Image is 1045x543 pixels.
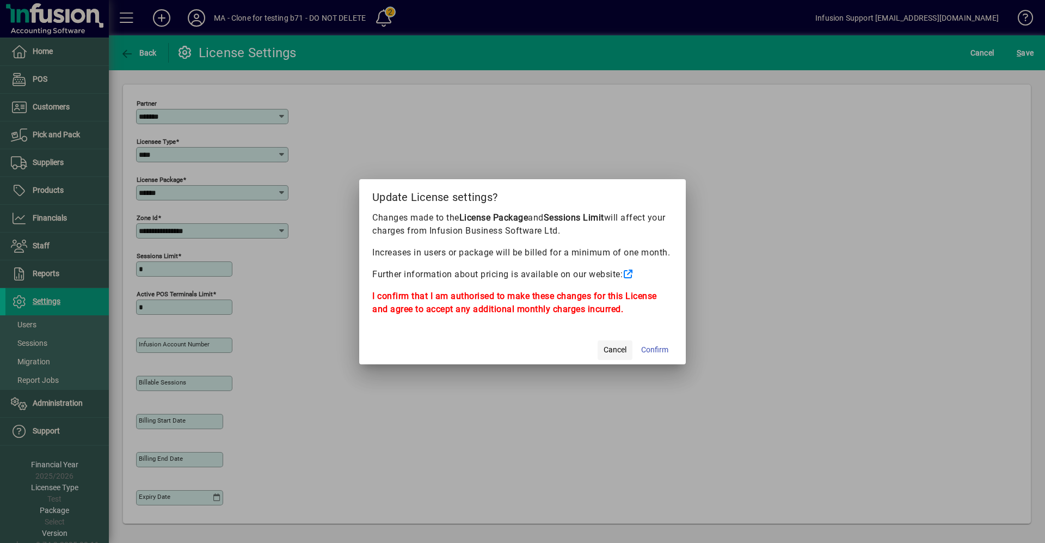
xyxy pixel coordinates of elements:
h2: Update License settings? [359,179,686,211]
span: Confirm [641,344,668,356]
p: Further information about pricing is available on our website: [372,268,673,281]
p: Changes made to the and will affect your charges from Infusion Business Software Ltd. [372,211,673,237]
button: Confirm [637,340,673,360]
span: Cancel [604,344,626,356]
b: Sessions Limit [544,212,604,223]
p: Increases in users or package will be billed for a minimum of one month. [372,246,673,259]
b: License Package [459,212,528,223]
b: I confirm that I am authorised to make these changes for this License and agree to accept any add... [372,291,657,314]
button: Cancel [598,340,632,360]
